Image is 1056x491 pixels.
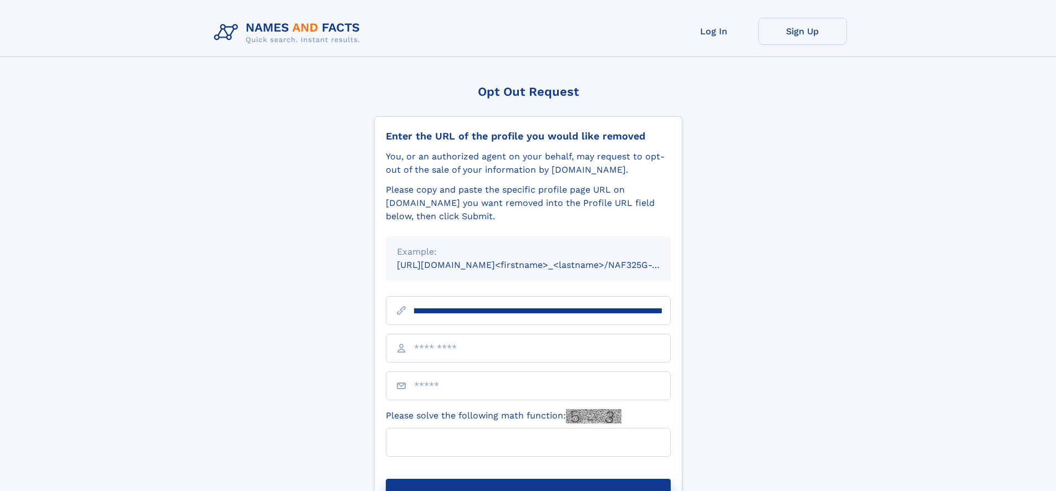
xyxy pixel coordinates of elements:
[397,260,692,270] small: [URL][DOMAIN_NAME]<firstname>_<lastname>/NAF325G-xxxxxxxx
[374,85,682,99] div: Opt Out Request
[210,18,369,48] img: Logo Names and Facts
[670,18,758,45] a: Log In
[397,245,660,259] div: Example:
[758,18,847,45] a: Sign Up
[386,130,671,142] div: Enter the URL of the profile you would like removed
[386,150,671,177] div: You, or an authorized agent on your behalf, may request to opt-out of the sale of your informatio...
[386,183,671,223] div: Please copy and paste the specific profile page URL on [DOMAIN_NAME] you want removed into the Pr...
[386,409,621,423] label: Please solve the following math function:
